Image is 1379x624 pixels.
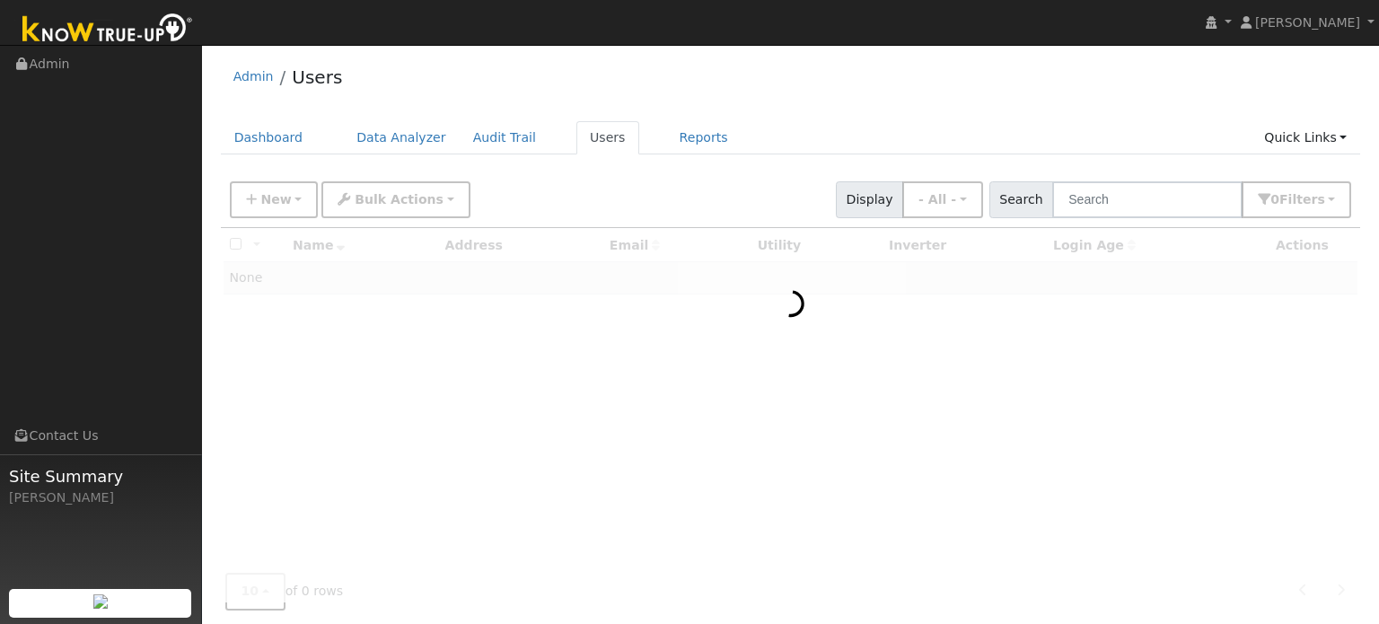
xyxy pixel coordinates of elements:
[1255,15,1360,30] span: [PERSON_NAME]
[9,464,192,488] span: Site Summary
[1317,192,1324,207] span: s
[260,192,291,207] span: New
[13,10,202,50] img: Know True-Up
[989,181,1053,218] span: Search
[666,121,742,154] a: Reports
[9,488,192,507] div: [PERSON_NAME]
[233,69,274,83] a: Admin
[230,181,319,218] button: New
[460,121,549,154] a: Audit Trail
[355,192,444,207] span: Bulk Actions
[221,121,317,154] a: Dashboard
[321,181,470,218] button: Bulk Actions
[836,181,903,218] span: Display
[1242,181,1351,218] button: 0Filters
[902,181,983,218] button: - All -
[576,121,639,154] a: Users
[343,121,460,154] a: Data Analyzer
[1279,192,1325,207] span: Filter
[1251,121,1360,154] a: Quick Links
[292,66,342,88] a: Users
[1052,181,1243,218] input: Search
[93,594,108,609] img: retrieve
